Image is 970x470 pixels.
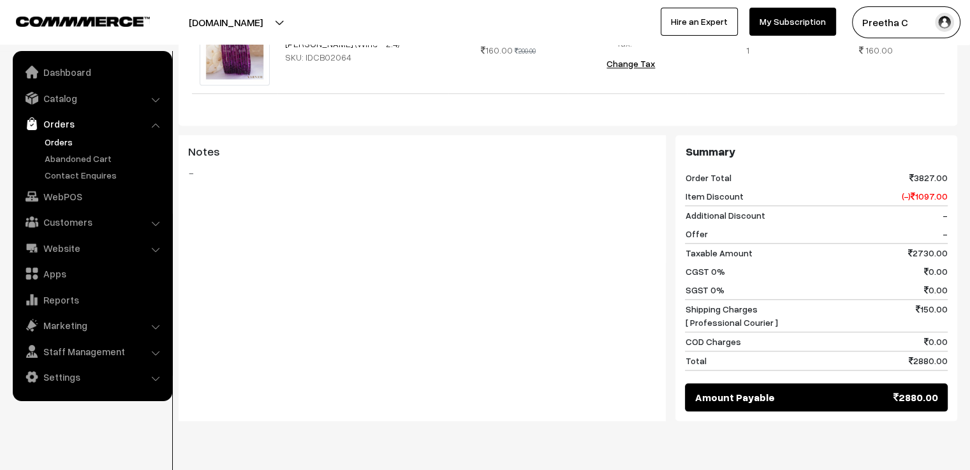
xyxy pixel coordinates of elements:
[924,265,948,278] span: 0.00
[16,112,168,135] a: Orders
[902,189,948,203] span: (-) 1097.00
[16,262,168,285] a: Apps
[685,283,724,297] span: SGST 0%
[685,209,765,222] span: Additional Discount
[16,61,168,84] a: Dashboard
[908,246,948,260] span: 2730.00
[685,145,948,159] h3: Summary
[909,171,948,184] span: 3827.00
[661,8,738,36] a: Hire an Expert
[515,47,536,55] strike: 200.00
[16,185,168,208] a: WebPOS
[749,8,836,36] a: My Subscription
[924,335,948,348] span: 0.00
[746,45,749,55] span: 1
[16,210,168,233] a: Customers
[943,209,948,222] span: -
[188,145,656,159] h3: Notes
[608,24,648,48] span: HSN: 7018 Tax: -
[481,45,513,55] span: 160.00
[685,265,724,278] span: CGST 0%
[916,302,948,329] span: 150.00
[16,365,168,388] a: Settings
[685,189,743,203] span: Item Discount
[144,6,307,38] button: [DOMAIN_NAME]
[865,45,893,55] span: 160.00
[596,50,665,78] button: Change Tax
[685,171,731,184] span: Order Total
[943,227,948,240] span: -
[893,390,938,405] span: 2880.00
[685,227,707,240] span: Offer
[16,17,150,26] img: COMMMERCE
[852,6,960,38] button: Preetha C
[685,302,777,329] span: Shipping Charges [ Professional Courier ]
[16,288,168,311] a: Reports
[16,314,168,337] a: Marketing
[188,165,656,180] blockquote: -
[685,354,706,367] span: Total
[16,13,128,28] a: COMMMERCE
[41,168,168,182] a: Contact Enquires
[685,246,752,260] span: Taxable Amount
[16,237,168,260] a: Website
[285,50,441,64] div: SKU: IDCB02064
[16,340,168,363] a: Staff Management
[935,13,954,32] img: user
[685,335,740,348] span: COD Charges
[285,38,400,49] a: [PERSON_NAME] (Wine - 2.4)
[909,354,948,367] span: 2880.00
[16,87,168,110] a: Catalog
[41,135,168,149] a: Orders
[694,390,774,405] span: Amount Payable
[41,152,168,165] a: Abandoned Cart
[200,15,270,85] img: 04.jpg
[924,283,948,297] span: 0.00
